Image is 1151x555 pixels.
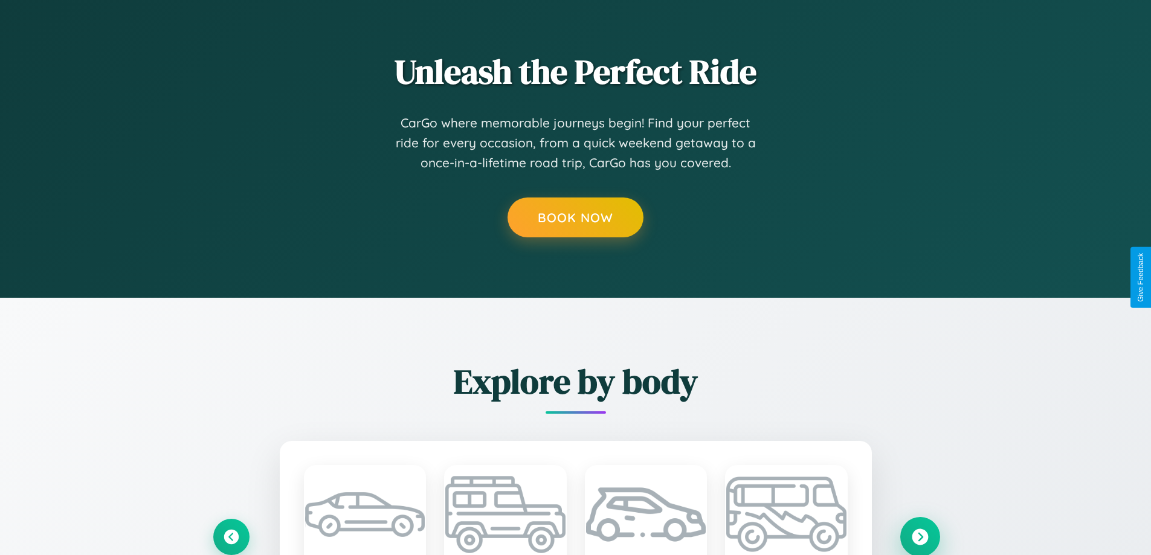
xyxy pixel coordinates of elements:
[213,48,938,95] h2: Unleash the Perfect Ride
[395,113,757,173] p: CarGo where memorable journeys begin! Find your perfect ride for every occasion, from a quick wee...
[508,197,643,237] button: Book Now
[213,358,938,405] h2: Explore by body
[1136,253,1145,302] div: Give Feedback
